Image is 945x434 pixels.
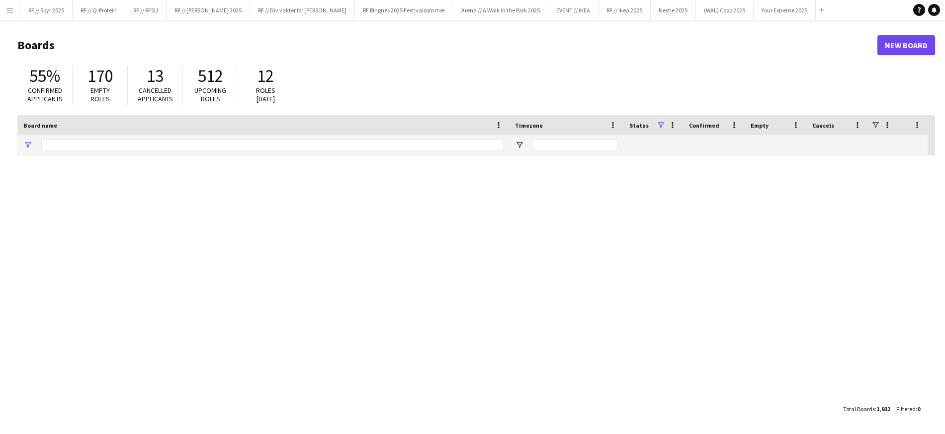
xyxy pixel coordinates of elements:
span: 0 [917,405,920,413]
span: Empty roles [90,86,110,103]
button: RF // Skyr 2025 [20,0,73,20]
button: (WAL) Coop 2025 [696,0,754,20]
button: Your Extreme 2025 [754,0,816,20]
input: Board name Filter Input [41,139,503,151]
span: Upcoming roles [194,86,226,103]
button: Open Filter Menu [23,141,32,149]
button: RF // Div vakter for [PERSON_NAME] [250,0,355,20]
button: Nestle 2025 [651,0,696,20]
span: 12 [257,65,274,87]
span: 13 [147,65,164,87]
span: Timezone [515,122,543,129]
a: New Board [877,35,935,55]
span: Filtered [896,405,916,413]
span: 170 [87,65,113,87]
div: : [843,399,890,419]
button: EVENT // IKEA [548,0,599,20]
span: 512 [198,65,223,87]
span: Confirmed [689,122,719,129]
button: RF Ringnes 2025 Festivalsommer [355,0,453,20]
button: RF // Ikea 2025 [599,0,651,20]
span: Board name [23,122,57,129]
span: Empty [751,122,769,129]
span: Status [629,122,649,129]
button: RF // Q-Protein [73,0,125,20]
span: Total Boards [843,405,875,413]
span: Confirmed applicants [27,86,63,103]
div: : [896,399,920,419]
span: Roles [DATE] [256,86,275,103]
span: 1,932 [876,405,890,413]
span: 55% [29,65,60,87]
span: Cancels [812,122,834,129]
input: Timezone Filter Input [533,139,617,151]
button: RF // RFSU [125,0,167,20]
button: RF // [PERSON_NAME] 2025 [167,0,250,20]
span: Cancelled applicants [138,86,173,103]
button: Arena // A Walk in the Park 2025 [453,0,548,20]
h1: Boards [17,38,877,53]
button: Open Filter Menu [515,141,524,149]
